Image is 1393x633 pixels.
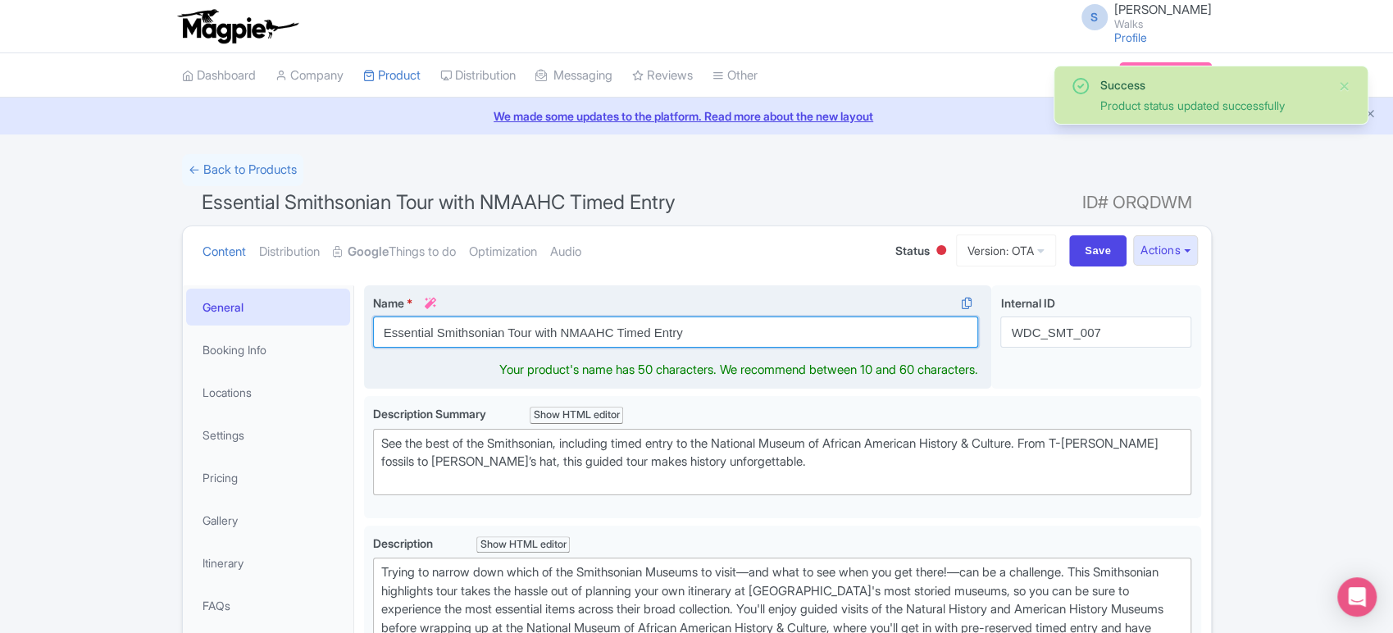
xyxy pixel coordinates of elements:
[186,417,350,453] a: Settings
[632,53,693,98] a: Reviews
[1337,577,1377,617] div: Open Intercom Messenger
[275,53,344,98] a: Company
[550,226,581,278] a: Audio
[363,53,421,98] a: Product
[1069,235,1127,266] input: Save
[933,239,949,264] div: Inactive
[1100,76,1325,93] div: Success
[174,8,301,44] img: logo-ab69f6fb50320c5b225c76a69d11143b.png
[10,107,1383,125] a: We made some updates to the platform. Read more about the new layout
[202,190,676,214] span: Essential Smithsonian Tour with NMAAHC Timed Entry
[1364,106,1377,125] button: Close announcement
[530,407,624,424] div: Show HTML editor
[476,536,571,553] div: Show HTML editor
[1114,19,1212,30] small: Walks
[499,361,978,380] div: Your product's name has 50 characters. We recommend between 10 and 60 characters.
[182,53,256,98] a: Dashboard
[373,407,489,421] span: Description Summary
[535,53,612,98] a: Messaging
[712,53,758,98] a: Other
[186,374,350,411] a: Locations
[203,226,246,278] a: Content
[186,289,350,326] a: General
[186,544,350,581] a: Itinerary
[186,331,350,368] a: Booking Info
[333,226,456,278] a: GoogleThings to do
[186,502,350,539] a: Gallery
[469,226,537,278] a: Optimization
[259,226,320,278] a: Distribution
[1119,62,1211,87] a: Subscription
[1072,3,1212,30] a: S [PERSON_NAME] Walks
[186,587,350,624] a: FAQs
[956,235,1056,266] a: Version: OTA
[1114,2,1212,17] span: [PERSON_NAME]
[1100,97,1325,114] div: Product status updated successfully
[373,296,404,310] span: Name
[348,243,389,262] strong: Google
[1081,4,1108,30] span: S
[1133,235,1198,266] button: Actions
[182,154,303,186] a: ← Back to Products
[895,242,930,259] span: Status
[186,459,350,496] a: Pricing
[373,536,435,550] span: Description
[1114,30,1147,44] a: Profile
[381,435,1184,490] div: See the best of the Smithsonian, including timed entry to the National Museum of African American...
[440,53,516,98] a: Distribution
[1082,186,1192,219] span: ID# ORQDWM
[1338,76,1351,96] button: Close
[1000,296,1054,310] span: Internal ID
